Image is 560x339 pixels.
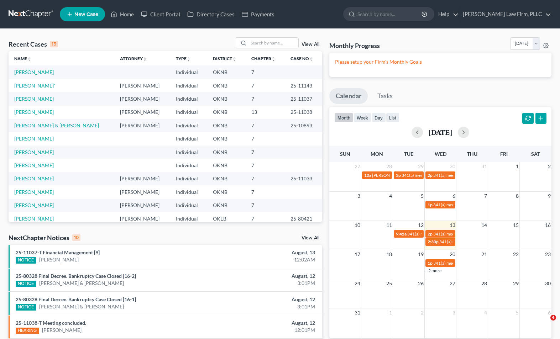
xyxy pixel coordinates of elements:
[357,192,361,200] span: 3
[302,42,319,47] a: View All
[114,106,170,119] td: [PERSON_NAME]
[50,41,58,47] div: 15
[114,119,170,132] td: [PERSON_NAME]
[14,122,99,128] a: [PERSON_NAME] & [PERSON_NAME]
[114,172,170,185] td: [PERSON_NAME]
[246,172,285,185] td: 7
[207,92,246,105] td: OKNB
[9,40,58,48] div: Recent Cases
[14,175,54,181] a: [PERSON_NAME]
[354,162,361,171] span: 27
[143,57,147,61] i: unfold_more
[16,320,86,326] a: 25-11038-T Meeting concluded.
[107,8,137,21] a: Home
[120,56,147,61] a: Attorneyunfold_more
[428,239,439,244] span: 2:30p
[544,250,551,259] span: 23
[420,192,424,200] span: 5
[396,173,401,178] span: 3p
[354,250,361,259] span: 17
[329,88,368,104] a: Calendar
[246,79,285,92] td: 7
[429,128,452,136] h2: [DATE]
[371,88,399,104] a: Tasks
[137,8,184,21] a: Client Portal
[371,151,383,157] span: Mon
[207,132,246,145] td: OKNB
[435,8,459,21] a: Help
[39,303,124,310] a: [PERSON_NAME] & [PERSON_NAME]
[417,279,424,288] span: 26
[354,113,371,122] button: week
[246,199,285,212] td: 7
[246,132,285,145] td: 7
[170,159,207,172] td: Individual
[184,8,238,21] a: Directory Cases
[114,92,170,105] td: [PERSON_NAME]
[238,8,278,21] a: Payments
[207,106,246,119] td: OKNB
[550,315,556,321] span: 4
[335,58,546,65] p: Please setup your Firm's Monthly Goals
[114,185,170,198] td: [PERSON_NAME]
[285,79,323,92] td: 25-11143
[232,57,236,61] i: unfold_more
[14,69,54,75] a: [PERSON_NAME]
[39,256,79,263] a: [PERSON_NAME]
[483,192,488,200] span: 7
[354,279,361,288] span: 24
[449,279,456,288] span: 27
[402,173,508,178] span: 341(a) meeting for [PERSON_NAME] & [PERSON_NAME]
[14,149,54,155] a: [PERSON_NAME]
[428,260,433,266] span: 1p
[285,212,323,225] td: 25-80421
[386,221,393,229] span: 11
[433,260,502,266] span: 341(a) meeting for [PERSON_NAME]
[114,199,170,212] td: [PERSON_NAME]
[285,172,323,185] td: 25-11033
[388,308,393,317] span: 1
[481,250,488,259] span: 21
[396,231,407,237] span: 9:45a
[16,249,100,255] a: 25-11037-T Financial Management [9]
[170,106,207,119] td: Individual
[14,216,54,222] a: [PERSON_NAME]
[207,65,246,79] td: OKNB
[72,234,80,241] div: 10
[207,145,246,159] td: OKNB
[481,221,488,229] span: 14
[27,57,31,61] i: unfold_more
[449,250,456,259] span: 20
[170,185,207,198] td: Individual
[39,280,124,287] a: [PERSON_NAME] & [PERSON_NAME]
[14,202,54,208] a: [PERSON_NAME]
[426,268,441,273] a: +2 more
[512,279,519,288] span: 29
[433,202,540,207] span: 341(a) meeting for [PERSON_NAME] & [PERSON_NAME]
[291,56,313,61] a: Case Nounfold_more
[16,328,39,334] div: HEARING
[251,56,276,61] a: Chapterunfold_more
[388,192,393,200] span: 4
[170,145,207,159] td: Individual
[246,92,285,105] td: 7
[452,192,456,200] span: 6
[435,151,446,157] span: Wed
[483,308,488,317] span: 4
[170,92,207,105] td: Individual
[439,239,508,244] span: 341(a) meeting for [PERSON_NAME]
[170,172,207,185] td: Individual
[515,308,519,317] span: 5
[334,113,354,122] button: month
[547,162,551,171] span: 2
[481,279,488,288] span: 28
[386,162,393,171] span: 28
[114,212,170,225] td: [PERSON_NAME]
[246,185,285,198] td: 7
[170,132,207,145] td: Individual
[309,57,313,61] i: unfold_more
[433,231,502,237] span: 341(a) meeting for [PERSON_NAME]
[428,173,433,178] span: 2p
[14,96,54,102] a: [PERSON_NAME]
[467,151,477,157] span: Thu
